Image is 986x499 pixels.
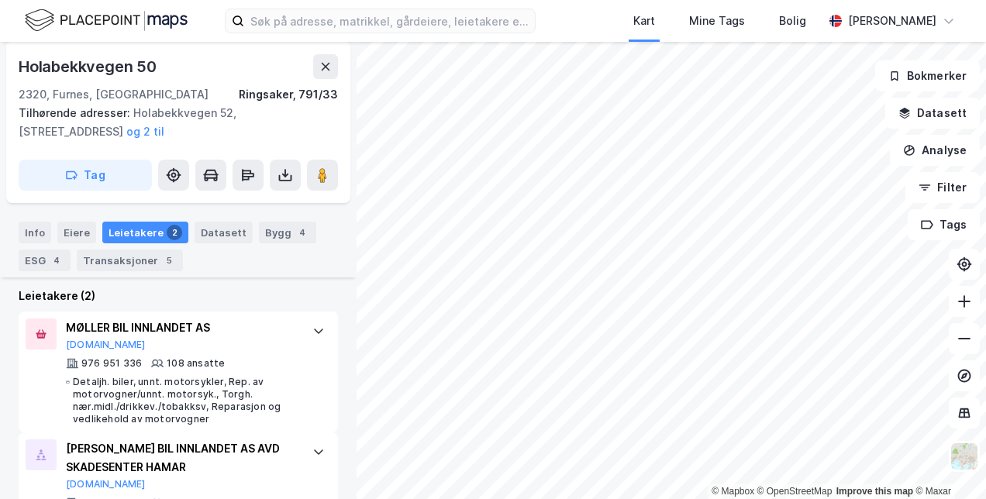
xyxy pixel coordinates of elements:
[19,222,51,243] div: Info
[908,425,986,499] iframe: Chat Widget
[66,318,297,337] div: MØLLER BIL INNLANDET AS
[167,357,225,370] div: 108 ansatte
[167,225,182,240] div: 2
[19,54,160,79] div: Holabekkvegen 50
[633,12,655,30] div: Kart
[19,104,326,141] div: Holabekkvegen 52, [STREET_ADDRESS]
[19,287,338,305] div: Leietakere (2)
[102,222,188,243] div: Leietakere
[259,222,316,243] div: Bygg
[885,98,980,129] button: Datasett
[81,357,142,370] div: 976 951 336
[19,85,209,104] div: 2320, Furnes, [GEOGRAPHIC_DATA]
[19,250,71,271] div: ESG
[19,106,133,119] span: Tilhørende adresser:
[712,486,754,497] a: Mapbox
[295,225,310,240] div: 4
[195,222,253,243] div: Datasett
[875,60,980,91] button: Bokmerker
[905,172,980,203] button: Filter
[73,376,297,425] div: Detaljh. biler, unnt. motorsykler, Rep. av motorvogner/unnt. motorsyk., Torgh. nær.midl./drikkev....
[25,7,188,34] img: logo.f888ab2527a4732fd821a326f86c7f29.svg
[49,253,64,268] div: 4
[77,250,183,271] div: Transaksjoner
[239,85,338,104] div: Ringsaker, 791/33
[908,209,980,240] button: Tags
[66,439,297,477] div: [PERSON_NAME] BIL INNLANDET AS AVD SKADESENTER HAMAR
[836,486,913,497] a: Improve this map
[890,135,980,166] button: Analyse
[66,339,146,351] button: [DOMAIN_NAME]
[848,12,936,30] div: [PERSON_NAME]
[244,9,535,33] input: Søk på adresse, matrikkel, gårdeiere, leietakere eller personer
[161,253,177,268] div: 5
[779,12,806,30] div: Bolig
[689,12,745,30] div: Mine Tags
[19,160,152,191] button: Tag
[757,486,833,497] a: OpenStreetMap
[66,478,146,490] button: [DOMAIN_NAME]
[57,222,96,243] div: Eiere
